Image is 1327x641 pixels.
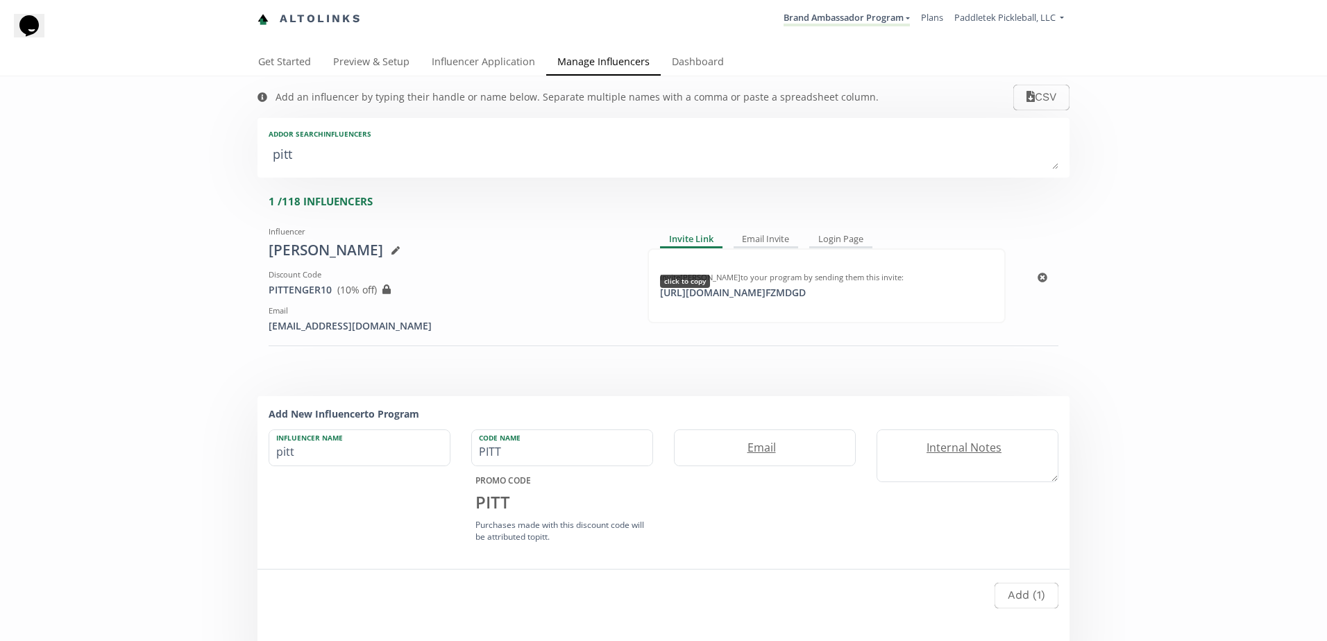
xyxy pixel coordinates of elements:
[471,519,653,542] div: Purchases made with this discount code will be attributed to pitt .
[276,90,879,104] div: Add an influencer by typing their handle or name below. Separate multiple names with a comma or p...
[269,407,419,420] strong: Add New Influencer to Program
[421,49,546,77] a: Influencer Application
[471,490,653,514] div: PITT
[734,232,799,248] div: Email Invite
[652,286,814,300] div: [URL][DOMAIN_NAME] FZMDGD
[809,232,872,248] div: Login Page
[1013,85,1070,110] button: CSV
[322,49,421,77] a: Preview & Setup
[660,272,993,283] div: Invite [PERSON_NAME] to your program by sending them this invite:
[269,194,1070,209] div: 1 / 118 INFLUENCERS
[269,305,627,316] div: Email
[269,283,332,296] a: PITTENGER10
[995,583,1058,608] button: Add (1)
[257,14,269,25] img: favicon-32x32.png
[247,49,322,77] a: Get Started
[954,11,1064,27] a: Paddletek Pickleball, LLC
[269,142,1058,169] textarea: pitt
[877,440,1044,456] label: Internal Notes
[14,14,58,55] iframe: chat widget
[269,240,627,261] div: [PERSON_NAME]
[675,440,841,456] label: Email
[269,269,627,280] div: Discount Code
[954,11,1056,24] span: Paddletek Pickleball, LLC
[660,232,722,248] div: Invite Link
[257,8,362,31] a: Altolinks
[472,430,639,443] label: Code Name
[546,49,661,77] a: Manage Influencers
[471,475,653,486] div: PROMO CODE
[337,283,377,296] span: ( 10 % off)
[661,49,735,77] a: Dashboard
[269,226,627,237] div: Influencer
[269,129,1058,139] div: Add or search INFLUENCERS
[269,430,436,443] label: Influencer Name
[784,11,910,26] a: Brand Ambassador Program
[269,319,627,333] div: [EMAIL_ADDRESS][DOMAIN_NAME]
[660,275,710,287] div: click to copy
[921,11,943,24] a: Plans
